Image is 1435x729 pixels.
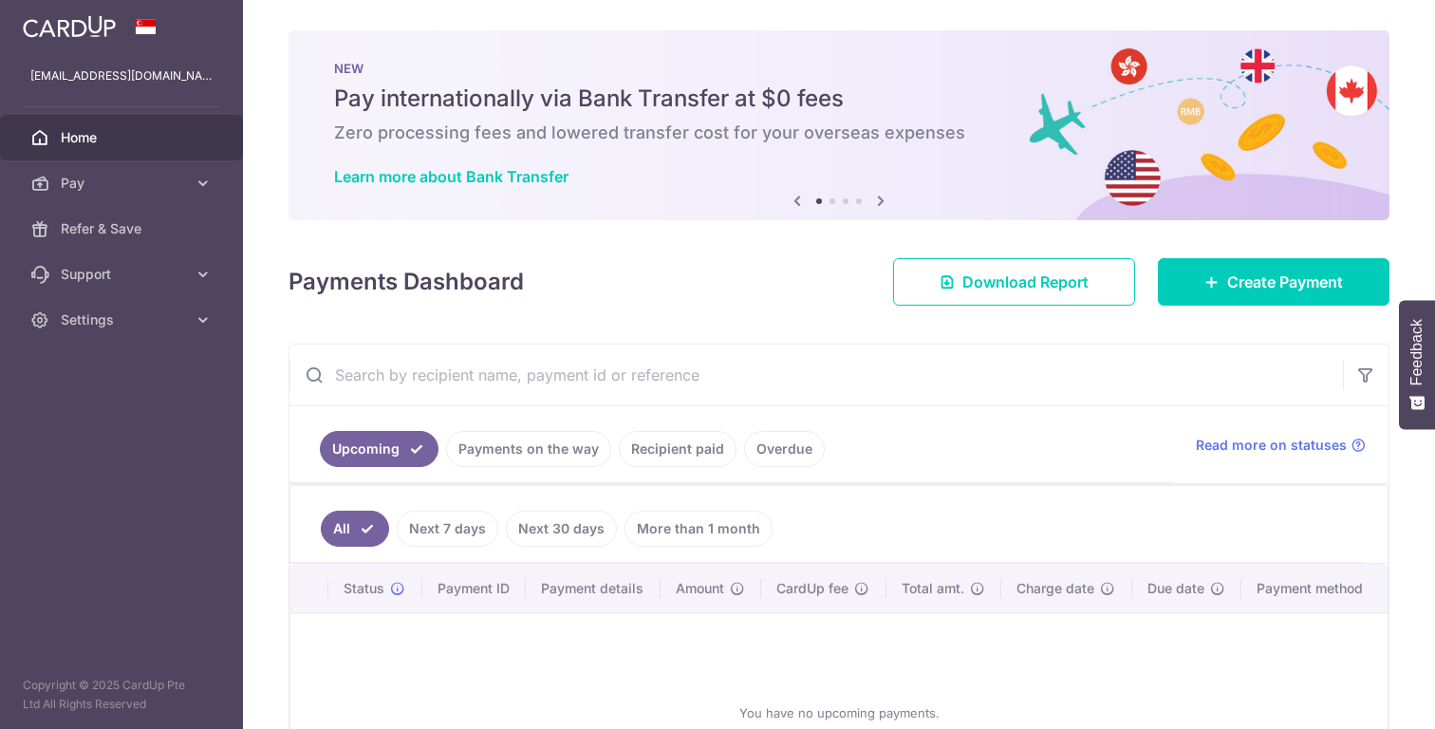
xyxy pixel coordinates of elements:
[334,84,1344,114] h5: Pay internationally via Bank Transfer at $0 fees
[526,564,661,613] th: Payment details
[446,431,611,467] a: Payments on the way
[397,511,498,547] a: Next 7 days
[61,310,186,329] span: Settings
[1399,300,1435,429] button: Feedback - Show survey
[744,431,825,467] a: Overdue
[61,128,186,147] span: Home
[61,174,186,193] span: Pay
[344,579,384,598] span: Status
[61,219,186,238] span: Refer & Save
[776,579,848,598] span: CardUp fee
[1016,579,1094,598] span: Charge date
[289,345,1343,405] input: Search by recipient name, payment id or reference
[1196,436,1347,455] span: Read more on statuses
[334,121,1344,144] h6: Zero processing fees and lowered transfer cost for your overseas expenses
[893,258,1135,306] a: Download Report
[320,431,438,467] a: Upcoming
[1227,271,1343,293] span: Create Payment
[1241,564,1388,613] th: Payment method
[962,271,1089,293] span: Download Report
[506,511,617,547] a: Next 30 days
[30,66,213,85] p: [EMAIL_ADDRESS][DOMAIN_NAME]
[1147,579,1204,598] span: Due date
[289,30,1389,220] img: Bank transfer banner
[334,61,1344,76] p: NEW
[624,511,773,547] a: More than 1 month
[1408,319,1426,385] span: Feedback
[1196,436,1366,455] a: Read more on statuses
[619,431,736,467] a: Recipient paid
[1158,258,1389,306] a: Create Payment
[321,511,389,547] a: All
[676,579,724,598] span: Amount
[289,265,524,299] h4: Payments Dashboard
[422,564,526,613] th: Payment ID
[902,579,964,598] span: Total amt.
[23,15,116,38] img: CardUp
[61,265,186,284] span: Support
[334,167,568,186] a: Learn more about Bank Transfer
